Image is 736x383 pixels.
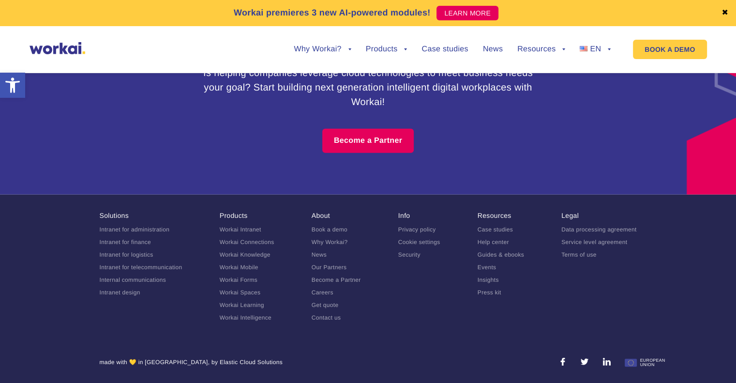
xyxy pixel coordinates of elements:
a: Workai Spaces [220,289,261,296]
a: News [483,46,503,53]
a: Workai Mobile [220,264,258,271]
a: Info [398,212,410,219]
a: Get quote [312,302,339,308]
a: LEARN MORE [436,6,498,20]
a: Why Workai? [312,239,348,245]
a: Workai Intranet [220,226,261,233]
span: EN [590,45,601,53]
p: Workai premieres 3 new AI-powered modules! [234,6,431,19]
a: Workai Knowledge [220,251,270,258]
a: Case studies [478,226,513,233]
a: News [312,251,327,258]
a: Contact us [312,314,341,321]
a: Intranet design [100,289,140,296]
a: Become a Partner [322,129,414,153]
a: Internal communications [100,276,166,283]
a: Press kit [478,289,501,296]
a: Terms of use [561,251,597,258]
a: About [312,212,330,219]
a: ✖ [721,9,728,17]
a: Insights [478,276,499,283]
a: Help center [478,239,509,245]
a: Events [478,264,496,271]
a: Careers [312,289,333,296]
h3: Is helping companies leverage cloud technologies to meet business needs your goal? Start building... [199,66,538,109]
a: Case studies [421,46,468,53]
a: Privacy policy [398,226,436,233]
a: Intranet for administration [100,226,170,233]
a: BOOK A DEMO [633,40,706,59]
a: Book a demo [312,226,347,233]
a: Resources [517,46,565,53]
a: Data processing agreement [561,226,636,233]
a: Products [220,212,248,219]
a: Workai Connections [220,239,274,245]
a: Our Partners [312,264,347,271]
a: Legal [561,212,579,219]
a: Intranet for logistics [100,251,153,258]
a: Resources [478,212,511,219]
a: Service level agreement [561,239,627,245]
a: Why Workai? [294,46,351,53]
a: Become a Partner [312,276,361,283]
a: Workai Forms [220,276,257,283]
a: Security [398,251,421,258]
a: Guides & ebooks [478,251,524,258]
a: Products [366,46,407,53]
a: Cookie settings [398,239,440,245]
a: Solutions [100,212,129,219]
a: Intranet for telecommunication [100,264,182,271]
a: Intranet for finance [100,239,151,245]
iframe: Popup CTA [5,300,266,378]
